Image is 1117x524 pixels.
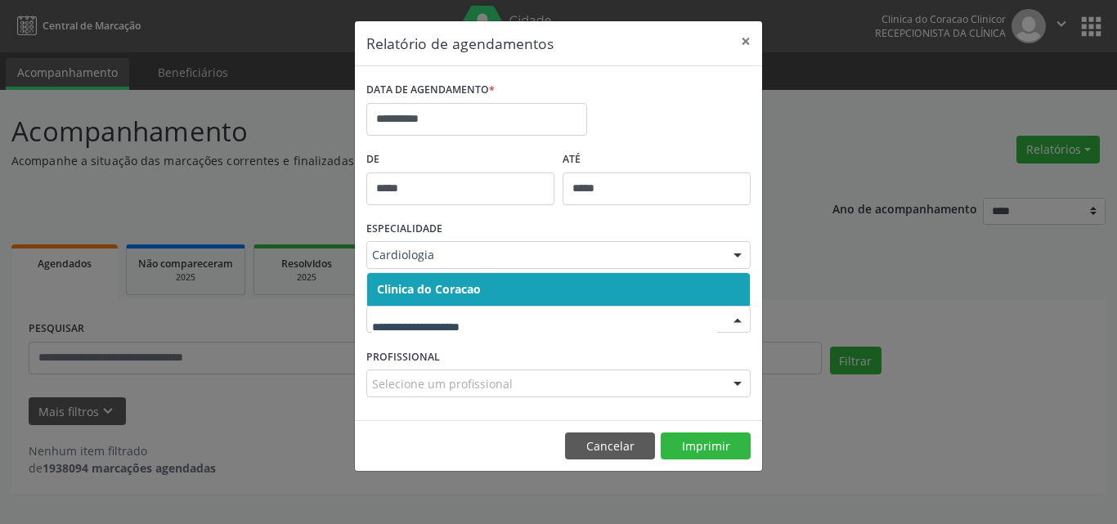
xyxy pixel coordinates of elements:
[565,432,655,460] button: Cancelar
[372,247,717,263] span: Cardiologia
[661,432,751,460] button: Imprimir
[366,147,554,172] label: De
[366,78,495,103] label: DATA DE AGENDAMENTO
[366,33,554,54] h5: Relatório de agendamentos
[563,147,751,172] label: ATÉ
[377,281,481,297] span: Clinica do Coracao
[366,217,442,242] label: ESPECIALIDADE
[366,344,440,369] label: PROFISSIONAL
[729,21,762,61] button: Close
[372,375,513,392] span: Selecione um profissional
